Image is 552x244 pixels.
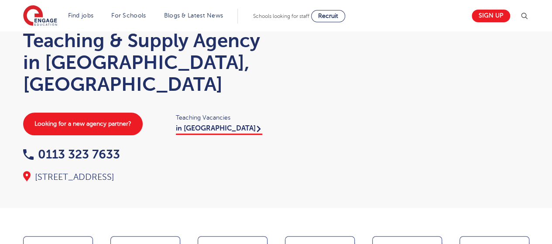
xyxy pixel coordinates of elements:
[164,12,223,19] a: Blogs & Latest News
[311,10,345,22] a: Recruit
[23,148,120,161] a: 0113 323 7633
[472,10,510,22] a: Sign up
[23,113,143,135] a: Looking for a new agency partner?
[23,171,267,183] div: [STREET_ADDRESS]
[68,12,94,19] a: Find jobs
[111,12,146,19] a: For Schools
[23,5,57,27] img: Engage Education
[176,113,267,123] span: Teaching Vacancies
[253,13,309,19] span: Schools looking for staff
[23,30,267,95] h1: Teaching & Supply Agency in [GEOGRAPHIC_DATA], [GEOGRAPHIC_DATA]
[176,124,262,135] a: in [GEOGRAPHIC_DATA]
[318,13,338,19] span: Recruit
